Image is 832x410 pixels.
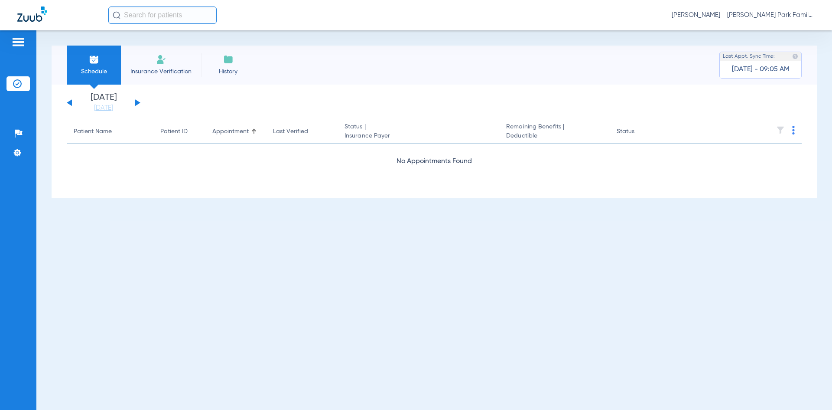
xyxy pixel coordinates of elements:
img: Zuub Logo [17,7,47,22]
img: Search Icon [113,11,120,19]
div: Appointment [212,127,259,136]
img: last sync help info [792,53,798,59]
span: Insurance Payer [344,131,492,141]
th: Status | [338,120,499,144]
div: Patient ID [160,127,198,136]
a: [DATE] [78,104,130,112]
th: Remaining Benefits | [499,120,609,144]
span: Last Appt. Sync Time: [723,52,775,61]
th: Status [610,120,668,144]
img: hamburger-icon [11,37,25,47]
img: Manual Insurance Verification [156,54,166,65]
li: [DATE] [78,93,130,112]
div: Patient Name [74,127,146,136]
img: group-dot-blue.svg [792,126,795,134]
span: [DATE] - 09:05 AM [732,65,790,74]
div: Patient Name [74,127,112,136]
div: Appointment [212,127,249,136]
span: Deductible [506,131,602,141]
span: Schedule [73,67,114,76]
div: No Appointments Found [67,156,802,167]
span: [PERSON_NAME] - [PERSON_NAME] Park Family Dentistry [672,11,815,20]
div: Last Verified [273,127,331,136]
input: Search for patients [108,7,217,24]
span: Insurance Verification [127,67,195,76]
img: Schedule [89,54,99,65]
div: Patient ID [160,127,188,136]
span: History [208,67,249,76]
img: History [223,54,234,65]
img: filter.svg [776,126,785,134]
div: Last Verified [273,127,308,136]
